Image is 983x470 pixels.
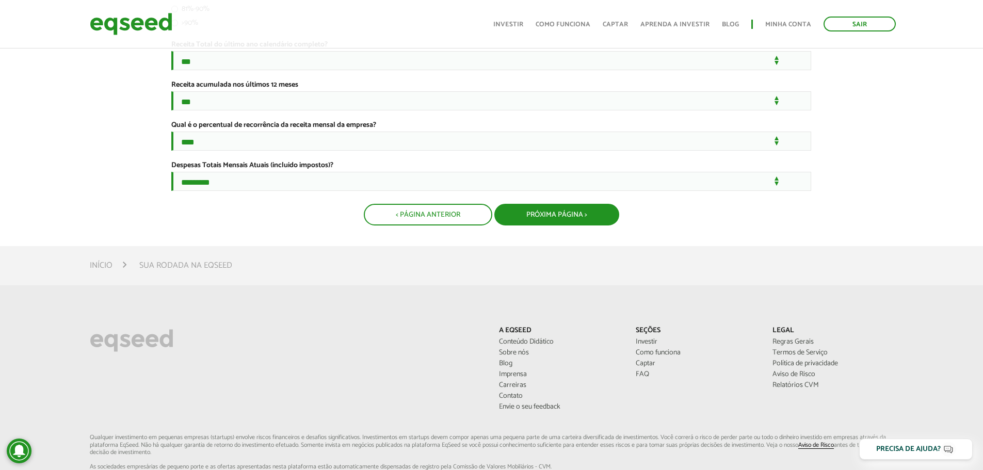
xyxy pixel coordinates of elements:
a: Sair [824,17,896,31]
p: A EqSeed [499,327,620,335]
label: Qual é o percentual de recorrência da receita mensal da empresa? [171,122,376,129]
a: Blog [499,360,620,367]
a: Aprenda a investir [640,21,710,28]
a: Blog [722,21,739,28]
a: Imprensa [499,371,620,378]
a: Contato [499,393,620,400]
a: Investir [493,21,523,28]
a: Como funciona [536,21,590,28]
a: Relatórios CVM [772,382,894,389]
a: Aviso de Risco [798,442,834,449]
a: Investir [636,338,757,346]
a: Regras Gerais [772,338,894,346]
a: Envie o seu feedback [499,403,620,411]
li: Sua rodada na EqSeed [139,258,232,272]
button: < Página Anterior [364,204,492,225]
a: FAQ [636,371,757,378]
img: EqSeed [90,10,172,38]
a: Aviso de Risco [772,371,894,378]
a: Conteúdo Didático [499,338,620,346]
label: Receita acumulada nos últimos 12 meses [171,82,298,89]
span: As sociedades empresárias de pequeno porte e as ofertas apresentadas nesta plataforma estão aut... [90,464,894,470]
a: Termos de Serviço [772,349,894,356]
a: Captar [636,360,757,367]
p: Seções [636,327,757,335]
a: Como funciona [636,349,757,356]
a: Sobre nós [499,349,620,356]
label: Despesas Totais Mensais Atuais (incluido impostos)? [171,162,333,169]
a: Captar [603,21,628,28]
a: Início [90,262,112,270]
a: Política de privacidade [772,360,894,367]
button: Próxima Página > [494,204,619,225]
a: Carreiras [499,382,620,389]
a: Minha conta [765,21,811,28]
img: EqSeed Logo [90,327,173,354]
p: Legal [772,327,894,335]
